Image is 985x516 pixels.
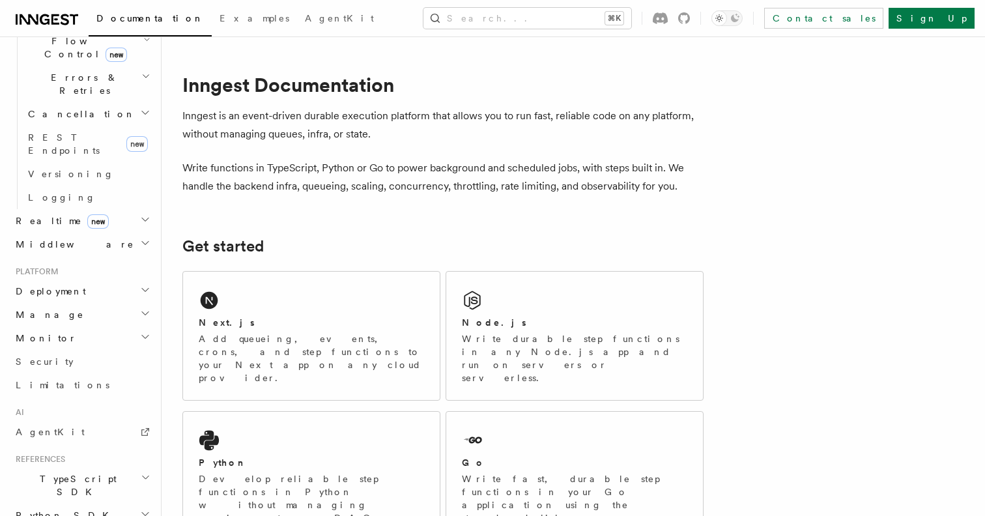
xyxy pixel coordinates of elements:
[182,271,440,401] a: Next.jsAdd queueing, events, crons, and step functions to your Next app on any cloud provider.
[199,456,247,469] h2: Python
[23,66,153,102] button: Errors & Retries
[10,285,86,298] span: Deployment
[23,35,143,61] span: Flow Control
[87,214,109,229] span: new
[23,29,153,66] button: Flow Controlnew
[10,373,153,397] a: Limitations
[96,13,204,23] span: Documentation
[182,159,704,195] p: Write functions in TypeScript, Python or Go to power background and scheduled jobs, with steps bu...
[182,237,264,255] a: Get started
[10,454,65,465] span: References
[10,279,153,303] button: Deployment
[16,427,85,437] span: AgentKit
[10,350,153,373] a: Security
[10,420,153,444] a: AgentKit
[462,316,526,329] h2: Node.js
[16,356,74,367] span: Security
[10,303,153,326] button: Manage
[10,233,153,256] button: Middleware
[16,380,109,390] span: Limitations
[462,332,687,384] p: Write durable step functions in any Node.js app and run on servers or serverless.
[23,107,136,121] span: Cancellation
[212,4,297,35] a: Examples
[23,102,153,126] button: Cancellation
[182,107,704,143] p: Inngest is an event-driven durable execution platform that allows you to run fast, reliable code ...
[10,326,153,350] button: Monitor
[10,308,84,321] span: Manage
[711,10,743,26] button: Toggle dark mode
[106,48,127,62] span: new
[10,266,59,277] span: Platform
[28,169,114,179] span: Versioning
[10,407,24,418] span: AI
[10,214,109,227] span: Realtime
[220,13,289,23] span: Examples
[28,132,100,156] span: REST Endpoints
[10,238,134,251] span: Middleware
[23,126,153,162] a: REST Endpointsnew
[10,467,153,504] button: TypeScript SDK
[889,8,975,29] a: Sign Up
[23,186,153,209] a: Logging
[764,8,883,29] a: Contact sales
[199,316,255,329] h2: Next.js
[305,13,374,23] span: AgentKit
[446,271,704,401] a: Node.jsWrite durable step functions in any Node.js app and run on servers or serverless.
[89,4,212,36] a: Documentation
[10,472,141,498] span: TypeScript SDK
[605,12,623,25] kbd: ⌘K
[23,162,153,186] a: Versioning
[28,192,96,203] span: Logging
[182,73,704,96] h1: Inngest Documentation
[199,332,424,384] p: Add queueing, events, crons, and step functions to your Next app on any cloud provider.
[297,4,382,35] a: AgentKit
[126,136,148,152] span: new
[23,71,141,97] span: Errors & Retries
[10,332,77,345] span: Monitor
[10,209,153,233] button: Realtimenew
[423,8,631,29] button: Search...⌘K
[462,456,485,469] h2: Go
